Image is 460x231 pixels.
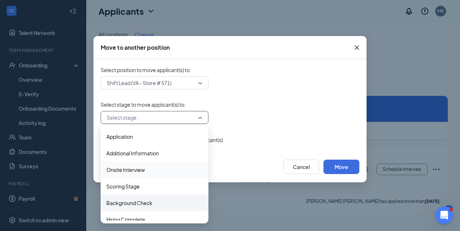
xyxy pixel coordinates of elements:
[101,44,170,52] div: Move to another position
[323,160,359,174] button: Move
[106,199,152,207] span: Background Check
[101,101,359,108] span: Select stage to move applicant(s) to :
[106,133,133,141] span: Application
[436,206,453,224] iframe: Intercom live chat
[106,166,145,174] span: Onsite Interview
[101,66,359,74] span: Select position to move applicant(s) to :
[106,182,140,190] span: Scoring Stage
[106,216,145,223] span: Hiring Complete
[107,77,171,88] span: Shift Lead (VA - Store # 571)
[283,160,319,174] button: Cancel
[106,149,159,157] span: Additional Information
[353,43,361,52] svg: Cross
[347,36,367,59] button: Close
